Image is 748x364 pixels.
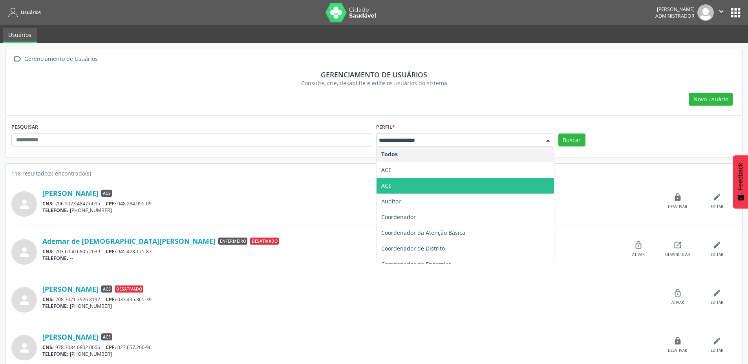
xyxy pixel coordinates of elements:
span: CNS: [42,248,54,255]
span: CNS: [42,296,54,303]
span: Desativado [115,285,143,293]
span: Administrador [655,13,695,19]
span: Novo usuário [693,95,728,103]
div: Desativar [668,204,687,210]
span: Coordenador de Endemias [381,260,452,268]
div: Editar [711,204,723,210]
i: edit [713,193,721,201]
i:  [11,53,23,65]
span: Coordenador de Distrito [381,245,445,252]
span: CPF: [106,296,116,303]
div: -- [42,255,619,262]
span: Coordenador da Atenção Básica [381,229,465,236]
div: Ativar [632,252,645,258]
i: person [17,197,31,211]
span: ACS [381,182,391,189]
span: Desativado [250,238,279,245]
div: 703 6050 6805 2039 945.423.175-87 [42,248,619,255]
span: Usuários [21,9,41,16]
a: Usuários [3,28,37,43]
span: ACE [381,166,391,174]
div: 706 5023 4847 6095 048.284.955-09 [42,200,658,207]
div: 118 resultado(s) encontrado(s) [11,169,737,177]
div: Desativar [668,348,687,353]
label: Perfil [376,121,395,134]
div: Ativar [671,300,684,305]
img: img [697,4,714,21]
a: [PERSON_NAME] [42,285,99,293]
i: person [17,245,31,259]
div: Editar [711,252,723,258]
i: edit [713,289,721,297]
a: Usuários [5,6,41,19]
i: person [17,293,31,307]
button: Novo usuário [689,93,733,106]
a: [PERSON_NAME] [42,189,99,198]
div: [PHONE_NUMBER] [42,351,658,357]
span: ACS [101,285,112,293]
a: Ademar de [DEMOGRAPHIC_DATA][PERSON_NAME] [42,237,216,245]
span: ACS [101,333,112,340]
i: lock [673,337,682,345]
button: Buscar [558,134,585,147]
span: Enfermeiro [218,238,247,245]
span: CPF: [106,248,116,255]
i: lock [673,193,682,201]
div: Desvincular [665,252,690,258]
span: TELEFONE: [42,303,68,309]
span: CNS: [42,200,54,207]
i: lock_open [673,289,682,297]
span: TELEFONE: [42,255,68,262]
span: Feedback [737,163,744,190]
span: Auditor [381,198,401,205]
label: PESQUISAR [11,121,38,134]
div: [PHONE_NUMBER] [42,303,658,309]
div: Consulte, crie, desabilite e edite os usuários do sistema [17,79,731,87]
div: Editar [711,348,723,353]
i: open_in_new [673,241,682,249]
span: Todos [381,150,398,158]
button: Feedback - Mostrar pesquisa [733,155,748,209]
i: edit [713,241,721,249]
div: Gerenciamento de usuários [17,70,731,79]
span: TELEFONE: [42,207,68,214]
div: 708 7071 3926 8197 033.435.365-39 [42,296,658,303]
i: person [17,341,31,355]
div: [PERSON_NAME] [655,6,695,13]
button: apps [729,6,743,20]
i: lock_open [634,241,643,249]
span: Coordenador [381,213,416,221]
div: Gerenciamento de Usuários [23,53,99,65]
span: CNS: [42,344,54,351]
span: ACS [101,190,112,197]
i:  [717,7,726,16]
i: edit [713,337,721,345]
button:  [714,4,729,21]
div: Editar [711,300,723,305]
span: TELEFONE: [42,351,68,357]
span: CPF: [106,344,116,351]
div: [PHONE_NUMBER] [42,207,658,214]
div: 978 3084 0802 0006 027.657.200-96 [42,344,658,351]
a:  Gerenciamento de Usuários [11,53,99,65]
a: [PERSON_NAME] [42,333,99,341]
span: CPF: [106,200,116,207]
